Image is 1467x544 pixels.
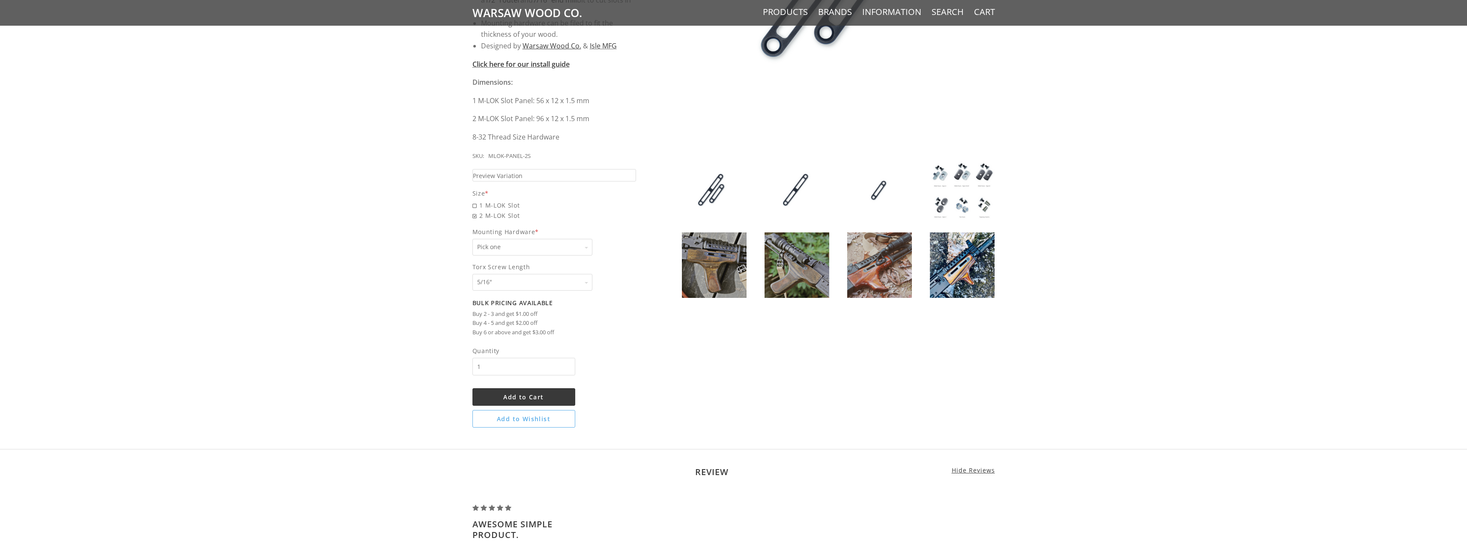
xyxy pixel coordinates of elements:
[930,232,995,298] img: DIY M-LOK Panel Inserts
[930,158,995,223] img: DIY M-LOK Panel Inserts
[472,211,636,220] span: 2 M-LOK Slot
[472,152,484,161] div: SKU:
[481,18,636,40] li: Mounting hardware can be filed to fit the thickness of your wood.
[765,232,829,298] img: DIY M-LOK Panel Inserts
[847,232,912,298] img: DIY M-LOK Panel Inserts
[472,358,575,375] input: Quantity
[472,388,575,406] button: Add to Cart
[472,346,575,356] span: Quantity
[682,158,747,223] img: DIY M-LOK Panel Inserts
[503,393,544,401] span: Add to Cart
[818,6,852,18] a: Brands
[488,152,531,161] div: MLOK-PANEL-2S
[472,519,590,540] h3: Awesome simple product.
[472,467,995,477] h2: Review
[523,41,581,51] a: Warsaw Wood Co.
[682,232,747,298] img: DIY M-LOK Panel Inserts
[472,169,636,181] a: Preview Variation
[974,6,995,18] a: Cart
[473,171,523,181] span: Preview Variation
[472,239,592,256] select: Mounting Hardware*
[472,410,575,428] button: Add to Wishlist
[472,318,636,328] li: Buy 4 - 5 and get $2.00 off
[952,467,995,474] span: Hide Reviews
[472,131,636,143] p: 8-32 Thread Size Hardware
[590,41,617,51] a: Isle MFG
[472,262,636,272] span: Torx Screw Length
[472,309,636,319] li: Buy 2 - 3 and get $1.00 off
[472,299,636,307] h2: Bulk Pricing Available
[763,6,808,18] a: Products
[932,6,964,18] a: Search
[862,6,921,18] a: Information
[481,40,636,52] li: Designed by &
[472,113,636,125] p: 2 M-LOK Slot Panel: 96 x 12 x 1.5 mm
[472,95,636,107] p: 1 M-LOK Slot Panel: 56 x 12 x 1.5 mm
[472,59,570,69] a: Click here for our install guide
[765,158,829,223] img: DIY M-LOK Panel Inserts
[472,200,636,210] span: 1 M-LOK Slot
[472,77,513,87] strong: Dimensions:
[472,328,636,337] li: Buy 6 or above and get $3.00 off
[472,188,636,198] div: Size
[472,274,592,291] select: Torx Screw Length
[472,227,636,237] span: Mounting Hardware
[847,158,912,223] img: DIY M-LOK Panel Inserts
